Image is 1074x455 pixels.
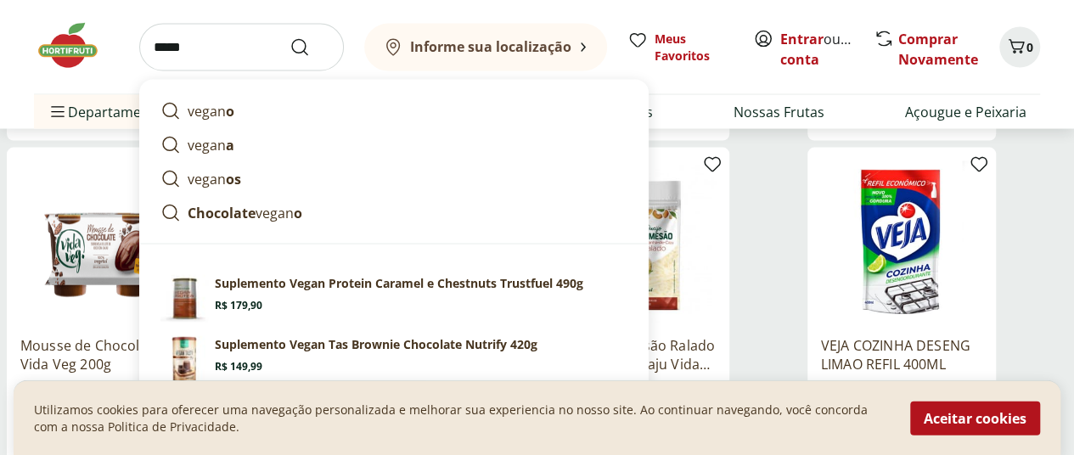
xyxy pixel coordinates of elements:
[999,27,1040,68] button: Carrinho
[294,204,302,222] strong: o
[154,128,634,162] a: vegana
[215,360,262,374] span: R$ 149,99
[780,29,856,70] span: ou
[160,336,208,384] img: Principal
[780,30,824,48] a: Entrar
[215,275,583,292] p: Suplemento Vegan Protein Caramel e Chestnuts Trustfuel 490g
[780,30,874,69] a: Criar conta
[34,401,890,435] p: Utilizamos cookies para oferecer uma navegação personalizada e melhorar sua experiencia no nosso ...
[188,204,256,222] strong: Chocolate
[188,203,302,223] p: vegan
[188,101,234,121] p: vegan
[154,268,634,329] a: PrincipalSuplemento Vegan Protein Caramel e Chestnuts Trustfuel 490gR$ 179,90
[154,329,634,390] a: PrincipalSuplemento Vegan Tas Brownie Chocolate Nutrify 420gR$ 149,99
[34,20,119,71] img: Hortifruti
[188,135,234,155] p: vegan
[410,37,571,56] b: Informe sua localização
[215,336,537,353] p: Suplemento Vegan Tas Brownie Chocolate Nutrify 420g
[898,30,978,69] a: Comprar Novamente
[20,336,182,374] a: Mousse de Chocolate Vida Veg 200g
[139,24,344,71] input: search
[226,102,234,121] strong: o
[905,102,1026,122] a: Açougue e Peixaria
[1026,39,1033,55] span: 0
[821,336,982,374] a: VEJA COZINHA DESENG LIMAO REFIL 400ML
[290,37,330,58] button: Submit Search
[226,170,241,188] strong: os
[154,162,634,196] a: veganos
[154,94,634,128] a: vegano
[48,92,68,132] button: Menu
[154,196,634,230] a: Chocolatevegano
[910,401,1040,435] button: Aceitar cookies
[20,161,182,323] img: Mousse de Chocolate Vida Veg 200g
[364,24,607,71] button: Informe sua localização
[188,169,241,189] p: vegan
[734,102,824,122] a: Nossas Frutas
[215,299,262,312] span: R$ 179,90
[160,275,208,323] img: Principal
[655,31,733,65] span: Meus Favoritos
[821,161,982,323] img: VEJA COZINHA DESENG LIMAO REFIL 400ML
[627,31,733,65] a: Meus Favoritos
[48,92,170,132] span: Departamentos
[226,136,234,154] strong: a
